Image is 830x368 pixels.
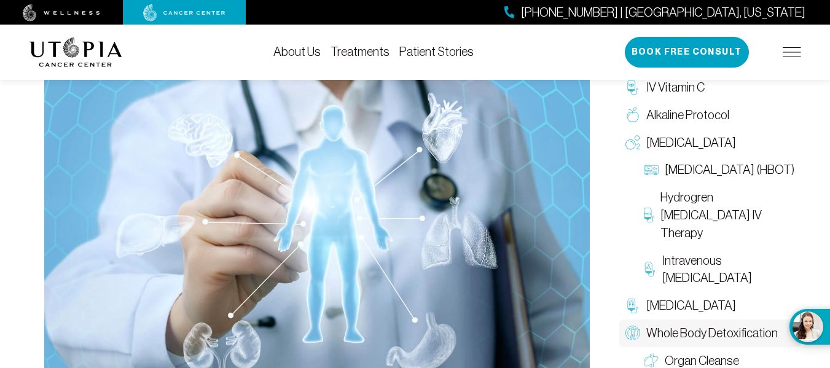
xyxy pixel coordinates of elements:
[619,292,801,319] a: [MEDICAL_DATA]
[625,299,640,313] img: Chelation Therapy
[29,37,122,67] img: logo
[638,184,801,246] a: Hydrogren [MEDICAL_DATA] IV Therapy
[783,47,801,57] img: icon-hamburger
[619,101,801,129] a: Alkaline Protocol
[273,45,321,58] a: About Us
[625,108,640,122] img: Alkaline Protocol
[662,252,794,288] span: Intravenous [MEDICAL_DATA]
[521,4,805,22] span: [PHONE_NUMBER] | [GEOGRAPHIC_DATA], [US_STATE]
[644,163,659,178] img: Hyperbaric Oxygen Therapy (HBOT)
[644,353,659,368] img: Organ Cleanse
[619,74,801,101] a: IV Vitamin C
[504,4,805,22] a: [PHONE_NUMBER] | [GEOGRAPHIC_DATA], [US_STATE]
[646,324,778,342] span: Whole Body Detoxification
[646,297,736,315] span: [MEDICAL_DATA]
[619,319,801,347] a: Whole Body Detoxification
[399,45,474,58] a: Patient Stories
[619,129,801,157] a: [MEDICAL_DATA]
[23,4,100,22] img: wellness
[625,326,640,340] img: Whole Body Detoxification
[644,208,654,222] img: Hydrogren Peroxide IV Therapy
[625,135,640,150] img: Oxygen Therapy
[638,156,801,184] a: [MEDICAL_DATA] (HBOT)
[646,79,705,96] span: IV Vitamin C
[638,247,801,292] a: Intravenous [MEDICAL_DATA]
[660,189,795,241] span: Hydrogren [MEDICAL_DATA] IV Therapy
[625,80,640,95] img: IV Vitamin C
[665,161,794,179] span: [MEDICAL_DATA] (HBOT)
[143,4,225,22] img: cancer center
[646,106,729,124] span: Alkaline Protocol
[331,45,390,58] a: Treatments
[644,262,657,276] img: Intravenous Ozone Therapy
[625,37,749,68] button: Book Free Consult
[646,134,736,152] span: [MEDICAL_DATA]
